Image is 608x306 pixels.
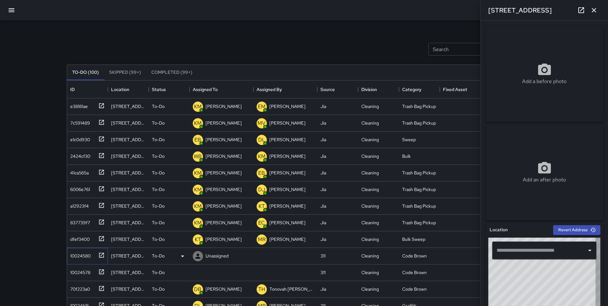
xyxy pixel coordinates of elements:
p: DB [194,286,201,293]
p: [PERSON_NAME] [269,120,305,126]
div: 839 Bryant Street [111,120,146,126]
p: [PERSON_NAME] [206,170,242,176]
div: Trash Bag Pickup [402,170,436,176]
p: KT [195,236,201,243]
div: dfef3400 [68,233,90,242]
div: Jia [320,103,326,110]
div: 7c591489 [68,117,90,126]
p: [PERSON_NAME] [269,153,305,159]
div: Category [402,80,421,98]
p: To-Do [152,186,165,193]
div: Assigned To [193,80,218,98]
div: Division [361,80,377,98]
p: [PERSON_NAME] [206,286,242,292]
button: To-Do (100) [67,65,104,80]
div: Sweep [402,136,416,143]
p: [PERSON_NAME] [206,103,242,110]
p: To-Do [152,120,165,126]
p: DL [258,136,265,144]
p: Unassigned [206,253,229,259]
div: Source [317,80,358,98]
div: Code Brown [402,286,427,292]
div: 701 Minna Street [111,253,146,259]
p: KT [259,203,265,210]
div: Trash Bag Pickup [402,120,436,126]
div: Jia [320,219,326,226]
div: 398 7th Street [111,203,146,209]
p: [PERSON_NAME] [269,136,305,143]
p: To-Do [152,103,165,110]
div: Cleaning [361,253,379,259]
div: Assigned By [257,80,282,98]
div: Trash Bag Pickup [402,186,436,193]
div: Location [111,80,129,98]
div: 1465 Folsom Street [111,136,146,143]
div: Cleaning [361,203,379,209]
p: EB [258,169,265,177]
button: Completed (99+) [146,65,198,80]
div: 10024580 [68,250,91,259]
div: Cleaning [361,120,379,126]
p: To-Do [152,203,165,209]
div: Cleaning [361,236,379,242]
div: Cleaning [361,269,379,276]
div: Cleaning [361,219,379,226]
div: e1c0d930 [68,134,90,143]
p: [PERSON_NAME] [206,219,242,226]
p: WB [194,153,202,160]
div: Status [152,80,166,98]
div: ID [70,80,75,98]
div: Assigned To [190,80,253,98]
p: KM [194,119,202,127]
div: e38181ae [68,101,88,110]
p: [PERSON_NAME] [269,203,305,209]
button: Skipped (99+) [104,65,146,80]
div: Category [399,80,440,98]
div: Trash Bag Pickup [402,219,436,226]
div: Jia [320,186,326,193]
div: 260 8th Street [111,186,146,193]
div: Jia [320,170,326,176]
div: Cleaning [361,186,379,193]
div: 672 Minna Street [111,103,146,110]
p: KM [194,186,202,194]
div: Code Brown [402,253,427,259]
div: 41ca565a [68,167,89,176]
p: To-Do [152,286,165,292]
div: Cleaning [361,286,379,292]
div: Division [358,80,399,98]
div: Jia [320,120,326,126]
p: [PERSON_NAME] [206,186,242,193]
p: [PERSON_NAME] [269,236,305,242]
p: [PERSON_NAME] [206,236,242,242]
div: 367 12th Street [111,219,146,226]
p: EM [258,103,266,111]
div: 311 [320,253,326,259]
p: To-Do [152,253,165,259]
div: Jia [320,236,326,242]
p: To-Do [152,236,165,242]
div: 112 12th Street [111,170,146,176]
p: MR [258,236,266,243]
div: Cleaning [361,170,379,176]
div: Assigned By [253,80,317,98]
div: Cleaning [361,136,379,143]
div: Jia [320,136,326,143]
p: To-Do [152,170,165,176]
p: TH [258,286,265,293]
p: [PERSON_NAME] [269,170,305,176]
div: 6006e761 [68,184,90,193]
p: KM [258,153,266,160]
div: 837739f7 [68,217,90,226]
div: Bulk [402,153,411,159]
div: Fixed Asset [443,80,467,98]
div: Jia [320,286,326,292]
div: Fixed Asset [440,80,481,98]
p: Tonovah [PERSON_NAME] [269,286,314,292]
div: 1147 Folsom Street [111,236,146,242]
div: 254 Clara Street [111,153,146,159]
p: [PERSON_NAME] [206,203,242,209]
div: Trash Bag Pickup [402,203,436,209]
div: Jia [320,153,326,159]
p: [PERSON_NAME] [206,153,242,159]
